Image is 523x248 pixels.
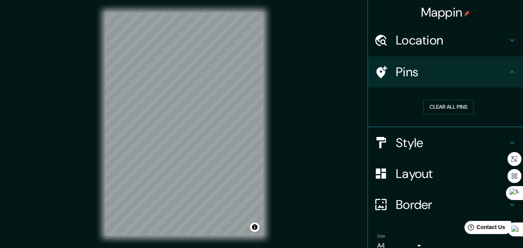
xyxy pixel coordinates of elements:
h4: Border [396,197,507,212]
h4: Mappin [421,5,470,20]
div: Location [368,25,523,56]
h4: Layout [396,166,507,181]
h4: Style [396,135,507,151]
button: Toggle attribution [250,222,259,232]
button: Clear all pins [423,100,474,114]
div: Border [368,189,523,220]
label: Size [377,233,385,239]
div: Layout [368,158,523,189]
div: Style [368,127,523,158]
iframe: Help widget launcher [454,218,514,239]
div: Pins [368,56,523,87]
h4: Location [396,32,507,48]
h4: Pins [396,64,507,80]
img: pin-icon.png [464,10,470,17]
canvas: Map [105,12,263,236]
